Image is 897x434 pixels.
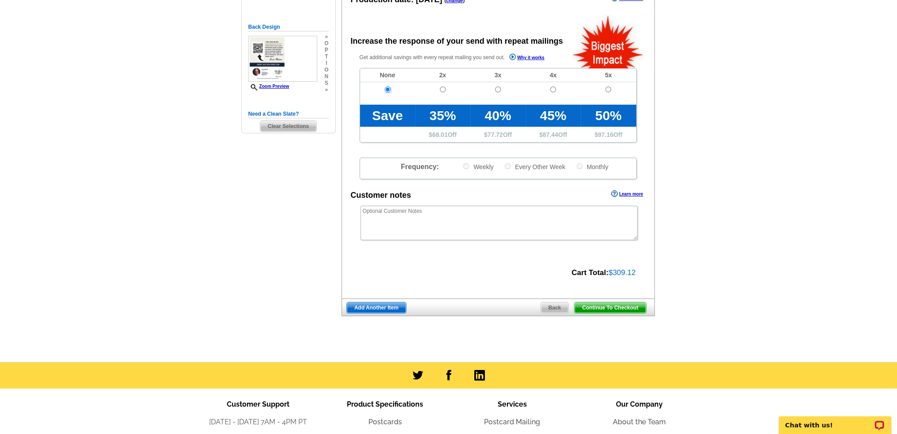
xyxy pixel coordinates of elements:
[324,60,328,67] span: i
[346,302,406,313] a: Add Another Item
[324,34,328,40] span: »
[360,53,563,63] p: Get additional savings with every repeat mailing you send out.
[581,68,636,82] td: 5x
[576,162,608,171] label: Monthly
[324,80,328,87] span: s
[470,127,525,142] td: $ Off
[488,131,503,138] span: 77.72
[324,40,328,47] span: o
[540,302,569,313] a: Back
[470,105,525,127] td: 40%
[360,68,415,82] td: None
[248,84,289,89] a: Zoom Preview
[572,14,645,68] img: biggestImpact.png
[525,68,581,82] td: 4x
[401,163,439,170] span: Frequency:
[484,418,540,426] a: Postcard Mailing
[432,131,448,138] span: 68.01
[611,190,643,197] a: Learn more
[260,121,316,132] span: Clear Selections
[470,68,525,82] td: 3x
[324,87,328,93] span: »
[195,417,322,427] li: [DATE] - [DATE] 7AM - 4PM PT
[505,163,510,169] input: Every Other Week
[324,47,328,53] span: p
[574,302,646,313] span: Continue To Checkout
[324,73,328,80] span: n
[525,127,581,142] td: $ Off
[581,105,636,127] td: 50%
[415,127,470,142] td: $ Off
[773,406,897,434] iframe: LiveChat chat widget
[581,127,636,142] td: $ Off
[324,67,328,73] span: o
[227,400,289,408] span: Customer Support
[616,400,663,408] span: Our Company
[571,268,608,277] strong: Cart Total:
[613,418,666,426] a: About the Team
[351,189,411,201] div: Customer notes
[248,110,329,118] h5: Need a Clean Slate?
[541,302,569,313] span: Back
[248,36,317,82] img: small-thumb.jpg
[351,35,563,47] div: Increase the response of your send with repeat mailings
[498,400,527,408] span: Services
[608,268,635,277] span: $309.12
[525,105,581,127] td: 45%
[347,400,423,408] span: Product Specifications
[248,23,329,31] h5: Back Design
[368,418,402,426] a: Postcards
[598,131,613,138] span: 97.16
[415,105,470,127] td: 35%
[577,163,582,169] input: Monthly
[504,162,565,171] label: Every Other Week
[462,162,494,171] label: Weekly
[324,53,328,60] span: t
[360,105,415,127] td: Save
[543,131,558,138] span: 87.44
[347,302,406,313] span: Add Another Item
[463,163,469,169] input: Weekly
[415,68,470,82] td: 2x
[509,53,544,63] a: Why it works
